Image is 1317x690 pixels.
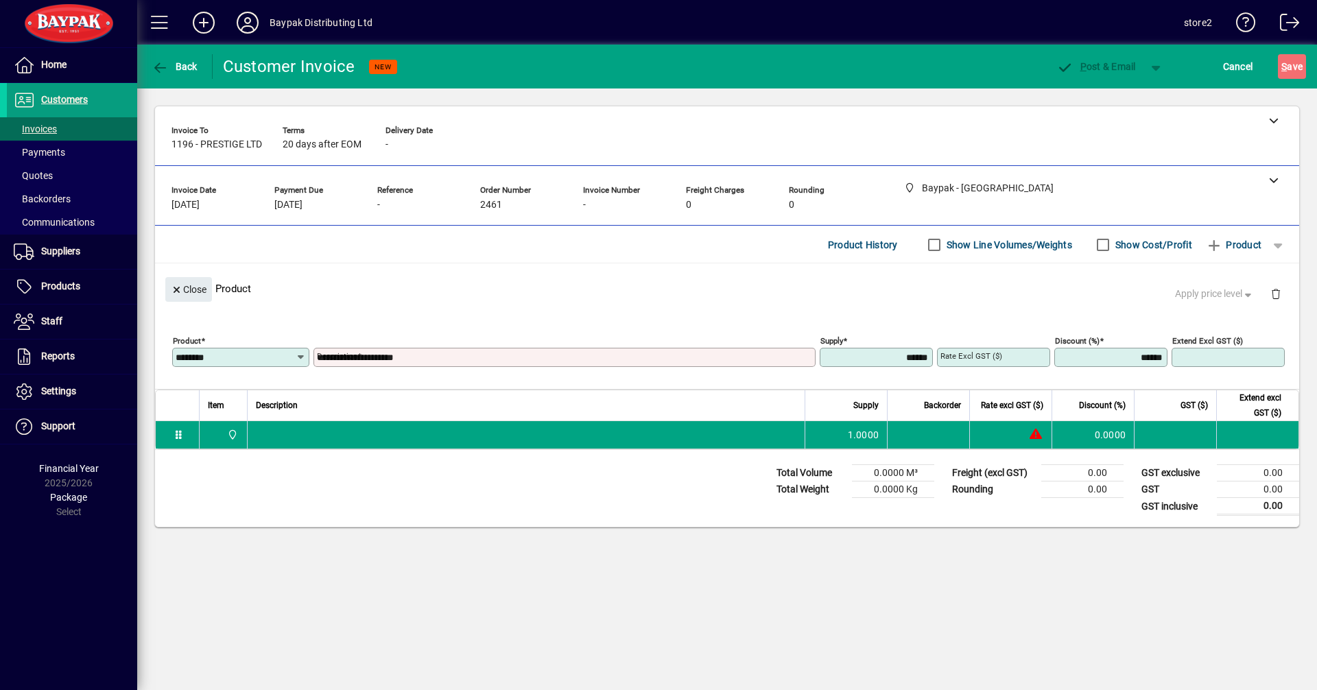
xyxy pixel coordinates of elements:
div: store2 [1184,12,1212,34]
span: Product History [828,234,898,256]
span: Backorders [14,193,71,204]
span: Communications [14,217,95,228]
span: Reports [41,350,75,361]
span: - [583,200,586,211]
span: Financial Year [39,463,99,474]
td: Rounding [945,481,1041,498]
span: Settings [41,385,76,396]
span: 1.0000 [848,428,879,442]
app-page-header-button: Back [137,54,213,79]
span: Item [208,398,224,413]
div: Baypak Distributing Ltd [270,12,372,34]
span: Staff [41,316,62,326]
td: 0.0000 [1052,421,1134,449]
label: Show Cost/Profit [1113,238,1192,252]
button: Apply price level [1170,282,1260,307]
td: 0.0000 Kg [852,481,934,498]
button: Cancel [1220,54,1257,79]
span: Quotes [14,170,53,181]
a: Logout [1270,3,1300,47]
a: Home [7,48,137,82]
span: ost & Email [1056,61,1136,72]
span: Suppliers [41,246,80,257]
span: Rate excl GST ($) [981,398,1043,413]
button: Back [148,54,201,79]
span: Invoices [14,123,57,134]
span: 20 days after EOM [283,139,361,150]
a: Products [7,270,137,304]
button: Add [182,10,226,35]
span: Close [171,278,206,301]
span: Extend excl GST ($) [1225,390,1281,420]
span: 0 [686,200,691,211]
td: 0.00 [1041,465,1124,481]
button: Post & Email [1049,54,1143,79]
span: Package [50,492,87,503]
mat-label: Discount (%) [1055,336,1100,346]
td: 0.00 [1217,481,1299,498]
app-page-header-button: Delete [1259,287,1292,300]
td: GST [1135,481,1217,498]
mat-label: Supply [820,336,843,346]
span: P [1080,61,1087,72]
button: Profile [226,10,270,35]
span: Home [41,59,67,70]
a: Reports [7,340,137,374]
span: - [385,139,388,150]
span: Payments [14,147,65,158]
td: GST exclusive [1135,465,1217,481]
span: GST ($) [1180,398,1208,413]
div: Customer Invoice [223,56,355,78]
button: Delete [1259,277,1292,310]
span: Cancel [1223,56,1253,78]
span: Description [256,398,298,413]
span: Products [41,281,80,292]
td: 0.0000 M³ [852,465,934,481]
span: Apply price level [1175,287,1255,301]
span: [DATE] [274,200,302,211]
label: Show Line Volumes/Weights [944,238,1072,252]
a: Communications [7,211,137,234]
td: 0.00 [1217,465,1299,481]
mat-label: Description [317,351,357,361]
td: 0.00 [1041,481,1124,498]
mat-label: Product [173,336,201,346]
mat-label: Rate excl GST ($) [940,351,1002,361]
span: Supply [853,398,879,413]
span: Backorder [924,398,961,413]
td: Freight (excl GST) [945,465,1041,481]
button: Product History [822,233,903,257]
span: 1196 - PRESTIGE LTD [171,139,262,150]
app-page-header-button: Close [162,283,215,295]
span: S [1281,61,1287,72]
span: - [377,200,380,211]
button: Close [165,277,212,302]
td: Total Volume [770,465,852,481]
span: ave [1281,56,1303,78]
span: Discount (%) [1079,398,1126,413]
span: 0 [789,200,794,211]
span: [DATE] [171,200,200,211]
span: Baypak - Onekawa [224,427,239,442]
a: Invoices [7,117,137,141]
span: Customers [41,94,88,105]
a: Payments [7,141,137,164]
a: Support [7,409,137,444]
mat-label: Extend excl GST ($) [1172,336,1243,346]
td: Total Weight [770,481,852,498]
div: Product [155,263,1299,313]
button: Save [1278,54,1306,79]
a: Staff [7,305,137,339]
span: Back [152,61,198,72]
a: Settings [7,374,137,409]
span: NEW [375,62,392,71]
td: 0.00 [1217,498,1299,515]
span: Support [41,420,75,431]
a: Suppliers [7,235,137,269]
span: 2461 [480,200,502,211]
a: Quotes [7,164,137,187]
td: GST inclusive [1135,498,1217,515]
a: Backorders [7,187,137,211]
a: Knowledge Base [1226,3,1256,47]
